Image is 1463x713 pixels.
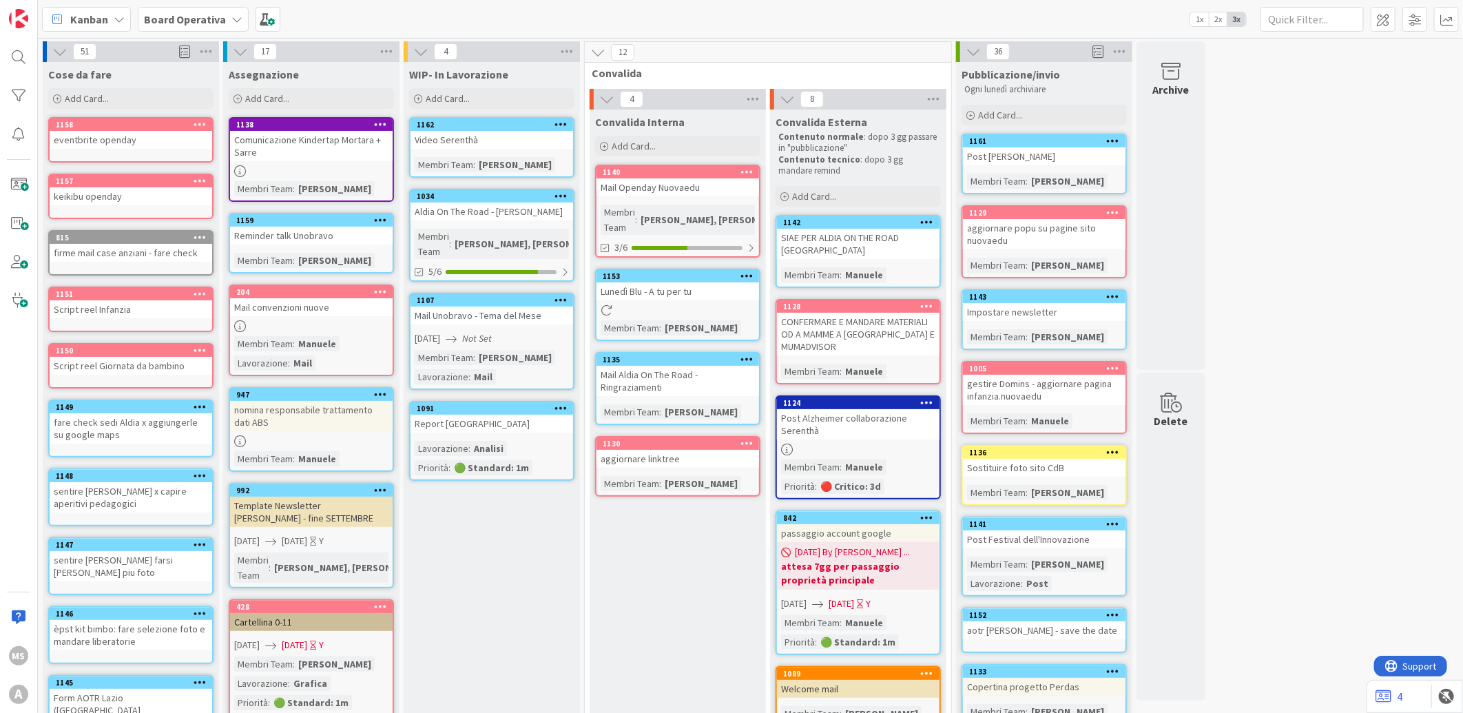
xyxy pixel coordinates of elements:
[659,404,661,420] span: :
[236,602,393,612] div: 428
[411,294,573,307] div: 1107
[230,286,393,298] div: 204
[56,471,212,481] div: 1148
[451,236,609,251] div: [PERSON_NAME], [PERSON_NAME]
[230,118,393,131] div: 1138
[777,524,940,542] div: passaggio account google
[50,676,212,689] div: 1145
[448,460,450,475] span: :
[969,667,1125,676] div: 1133
[50,288,212,318] div: 1151Script reel Infanzia
[230,601,393,613] div: 428
[50,118,212,131] div: 1158
[777,512,940,524] div: 842
[50,175,212,187] div: 1157
[963,219,1125,249] div: aggiornare popu su pagine sito nuovaedu
[967,576,1021,591] div: Lavorazione
[234,253,293,268] div: Membri Team
[295,336,340,351] div: Manuele
[969,136,1125,146] div: 1161
[234,336,293,351] div: Membri Team
[475,157,555,172] div: [PERSON_NAME]
[234,451,293,466] div: Membri Team
[50,470,212,513] div: 1148sentire [PERSON_NAME] x capire aperitivi pedagogici
[65,92,109,105] span: Add Card...
[815,479,817,494] span: :
[978,109,1022,121] span: Add Card...
[282,638,307,652] span: [DATE]
[229,213,394,273] a: 1159Reminder talk UnobravoMembri Team:[PERSON_NAME]
[969,292,1125,302] div: 1143
[236,216,393,225] div: 1159
[963,135,1125,147] div: 1161
[293,253,295,268] span: :
[783,218,940,227] div: 1142
[969,364,1125,373] div: 1005
[777,397,940,440] div: 1124Post Alzheimer collaborazione Serenthà
[56,289,212,299] div: 1151
[1026,258,1028,273] span: :
[776,299,941,384] a: 1128CONFERMARE E MANDARE MATERIALI OD A MAMME A [GEOGRAPHIC_DATA] E MUMADVISORMembri Team:Manuele
[415,350,473,365] div: Membri Team
[963,446,1125,477] div: 1136Sostituire foto sito CdB
[9,9,28,28] img: Visit kanbanzone.com
[596,437,759,450] div: 1130
[967,485,1026,500] div: Membri Team
[777,397,940,409] div: 1124
[236,390,393,400] div: 947
[417,296,573,305] div: 1107
[56,346,212,355] div: 1150
[595,352,760,425] a: 1135Mail Aldia On The Road - RingraziamentiMembri Team:[PERSON_NAME]
[661,404,741,420] div: [PERSON_NAME]
[50,231,212,244] div: 815
[50,244,212,262] div: firme mail case anziani - fare check
[963,665,1125,678] div: 1133
[236,486,393,495] div: 992
[601,404,659,420] div: Membri Team
[596,437,759,468] div: 1130aggiornare linktree
[50,401,212,444] div: 1149fare check sedi Aldia x aggiungerle su google maps
[234,676,288,691] div: Lavorazione
[48,174,214,219] a: 1157keikibu openday
[450,460,532,475] div: 🟢 Standard: 1m
[56,120,212,130] div: 1158
[1028,557,1108,572] div: [PERSON_NAME]
[601,320,659,335] div: Membri Team
[777,300,940,355] div: 1128CONFERMARE E MANDARE MATERIALI OD A MAMME A [GEOGRAPHIC_DATA] E MUMADVISOR
[967,557,1026,572] div: Membri Team
[50,187,212,205] div: keikibu openday
[234,355,288,371] div: Lavorazione
[56,540,212,550] div: 1147
[969,208,1125,218] div: 1129
[795,545,910,559] span: [DATE] By [PERSON_NAME] ...
[230,613,393,631] div: Cartellina 0-11
[842,615,886,630] div: Manuele
[596,178,759,196] div: Mail Openday Nuovaedu
[473,157,475,172] span: :
[411,307,573,324] div: Mail Unobravo - Tema del Mese
[866,597,871,611] div: Y
[50,482,212,513] div: sentire [PERSON_NAME] x capire aperitivi pedagogici
[783,513,940,523] div: 842
[288,676,290,691] span: :
[409,189,574,282] a: 1034Aldia On The Road - [PERSON_NAME]Membri Team:[PERSON_NAME], [PERSON_NAME]5/6
[462,332,492,344] i: Not Set
[470,441,507,456] div: Analisi
[777,668,940,680] div: 1089
[230,484,393,527] div: 992Template Newsletter [PERSON_NAME] - fine SETTEMBRE
[230,118,393,161] div: 1138Comunicazione Kindertap Mortara + Sarre
[1026,485,1028,500] span: :
[428,265,442,279] span: 5/6
[417,404,573,413] div: 1091
[229,387,394,472] a: 947nomina responsabile trattamento dati ABSMembri Team:Manuele
[230,601,393,631] div: 428Cartellina 0-11
[963,291,1125,321] div: 1143Impostare newsletter
[963,518,1125,548] div: 1141Post Festival dell'Innovazione
[295,253,375,268] div: [PERSON_NAME]
[962,134,1127,194] a: 1161Post [PERSON_NAME]Membri Team:[PERSON_NAME]
[319,638,324,652] div: Y
[234,534,260,548] span: [DATE]
[962,608,1127,653] a: 1152aotr [PERSON_NAME] - save the date
[411,190,573,220] div: 1034Aldia On The Road - [PERSON_NAME]
[230,131,393,161] div: Comunicazione Kindertap Mortara + Sarre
